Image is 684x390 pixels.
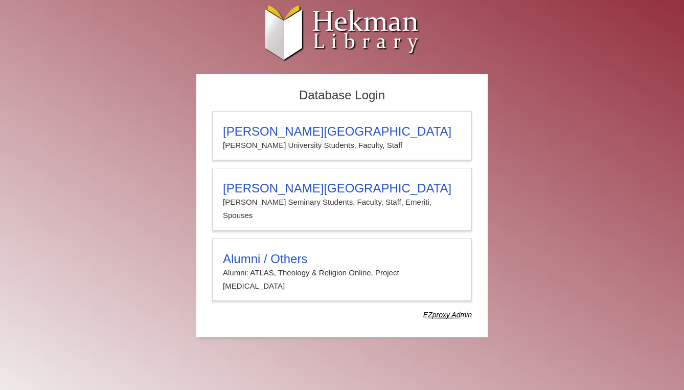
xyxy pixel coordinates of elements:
p: Alumni: ATLAS, Theology & Religion Online, Project [MEDICAL_DATA] [223,266,461,293]
h3: [PERSON_NAME][GEOGRAPHIC_DATA] [223,181,461,196]
h3: Alumni / Others [223,252,461,266]
a: [PERSON_NAME][GEOGRAPHIC_DATA][PERSON_NAME] Seminary Students, Faculty, Staff, Emeriti, Spouses [212,168,472,231]
a: [PERSON_NAME][GEOGRAPHIC_DATA][PERSON_NAME] University Students, Faculty, Staff [212,111,472,160]
dfn: Use Alumni login [423,311,472,319]
p: [PERSON_NAME] Seminary Students, Faculty, Staff, Emeriti, Spouses [223,196,461,223]
summary: Alumni / OthersAlumni: ATLAS, Theology & Religion Online, Project [MEDICAL_DATA] [223,252,461,293]
h3: [PERSON_NAME][GEOGRAPHIC_DATA] [223,124,461,139]
h2: Database Login [207,85,477,106]
p: [PERSON_NAME] University Students, Faculty, Staff [223,139,461,152]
